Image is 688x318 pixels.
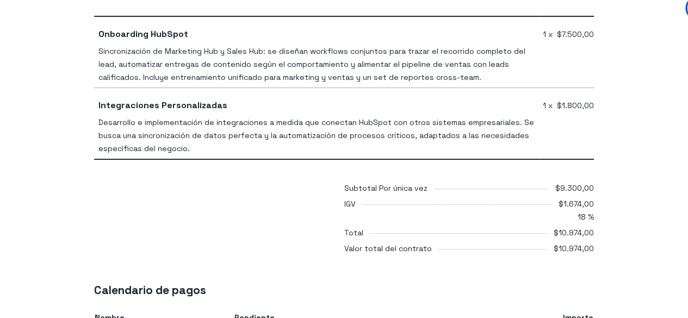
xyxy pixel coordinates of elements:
[98,45,535,84] div: Sincronización de Marketing Hub y Sales Hub: se diseñan workflows conjuntos para trazar el recorr...
[344,197,356,210] div: IGV
[94,279,594,301] h2: Calendario de pagos
[543,28,594,41] span: 1 x $7.500,00
[559,197,594,210] span: $1.674,00
[543,99,594,112] span: 1 x $1.800,00
[555,183,594,193] span: $9.300,00
[344,242,432,258] div: Valor total del contrato
[578,210,594,223] span: 18 %
[344,226,363,242] div: Total
[98,116,535,155] div: Desarrollo e implementación de integraciones a medida que conectan HubSpot con otros sistemas emp...
[554,242,594,258] div: $10.974,00
[98,99,227,112] span: Integraciones Personalizadas
[98,28,188,41] span: Onboarding HubSpot
[344,182,427,195] div: Subtotal Por única vez
[554,226,594,242] div: $10.974,00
